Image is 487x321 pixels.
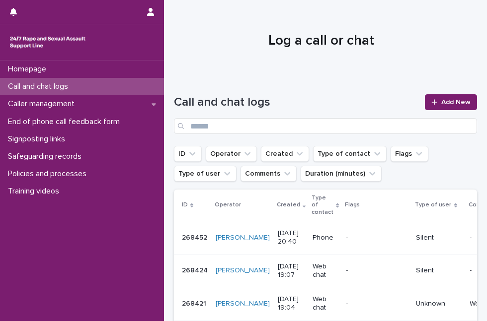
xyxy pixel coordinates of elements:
p: ID [182,199,188,210]
p: Safeguarding records [4,152,89,161]
p: 268452 [182,232,209,242]
p: - [470,232,474,242]
button: ID [174,146,202,162]
p: Type of contact [312,193,333,218]
input: Search [174,118,477,134]
button: Operator [206,146,257,162]
p: Web chat [313,262,338,279]
p: - [346,266,408,275]
p: Silent [416,266,462,275]
p: Operator [215,199,241,210]
p: - [470,264,474,275]
p: Caller management [4,99,82,109]
button: Type of contact [313,146,387,162]
h1: Log a call or chat [174,33,469,50]
p: Flags [345,199,360,210]
button: Duration (minutes) [301,166,382,182]
p: Call and chat logs [4,82,76,91]
p: - [346,234,408,242]
p: Silent [416,234,462,242]
p: [DATE] 19:04 [278,295,305,312]
p: Policies and processes [4,169,94,179]
button: Comments [241,166,297,182]
p: Signposting links [4,134,73,144]
p: Created [277,199,300,210]
p: - [346,300,408,308]
p: Homepage [4,64,54,74]
p: Training videos [4,187,67,196]
img: rhQMoQhaT3yELyF149Cw [8,32,87,52]
button: Created [261,146,309,162]
a: [PERSON_NAME] [216,234,270,242]
a: Add New [425,94,477,110]
p: 268421 [182,298,208,308]
p: Type of user [415,199,452,210]
p: Unknown [416,300,462,308]
p: Phone [313,234,338,242]
button: Type of user [174,166,237,182]
p: [DATE] 20:40 [278,229,305,246]
p: Web chat [313,295,338,312]
a: [PERSON_NAME] [216,266,270,275]
h1: Call and chat logs [174,95,419,110]
p: [DATE] 19:07 [278,262,305,279]
p: 268424 [182,264,210,275]
p: End of phone call feedback form [4,117,128,127]
span: Add New [441,99,471,106]
button: Flags [391,146,428,162]
a: [PERSON_NAME] [216,300,270,308]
